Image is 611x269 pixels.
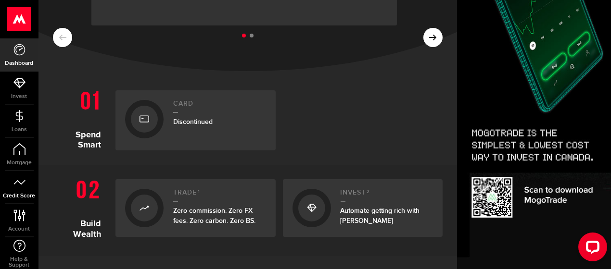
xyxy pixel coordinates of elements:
sup: 2 [367,189,370,195]
iframe: LiveChat chat widget [571,229,611,269]
span: Automate getting rich with [PERSON_NAME] [341,207,420,225]
a: Trade1Zero commission. Zero FX fees. Zero carbon. Zero BS. [115,179,276,237]
sup: 1 [198,189,200,195]
span: Discontinued [173,118,213,126]
h2: Card [173,100,266,113]
h2: Invest [341,189,433,202]
span: Zero commission. Zero FX fees. Zero carbon. Zero BS. [173,207,255,225]
h1: Build Wealth [53,174,108,242]
a: CardDiscontinued [115,90,276,150]
h2: Trade [173,189,266,202]
h1: Spend Smart [53,86,108,150]
a: Invest2Automate getting rich with [PERSON_NAME] [283,179,443,237]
